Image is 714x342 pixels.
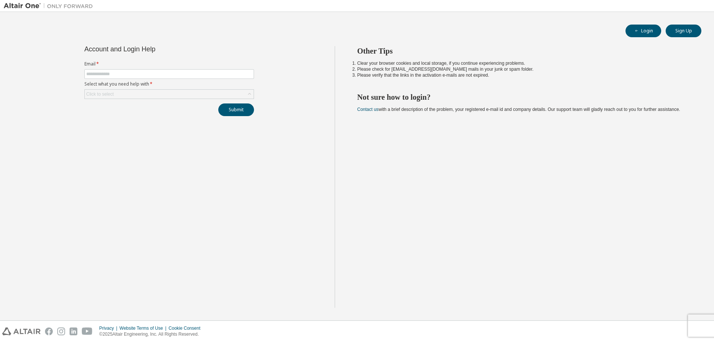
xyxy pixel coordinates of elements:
div: Cookie Consent [168,325,205,331]
div: Privacy [99,325,119,331]
a: Contact us [357,107,379,112]
img: instagram.svg [57,327,65,335]
div: Click to select [86,91,114,97]
h2: Other Tips [357,46,688,56]
li: Please verify that the links in the activation e-mails are not expired. [357,72,688,78]
div: Click to select [85,90,254,99]
div: Account and Login Help [84,46,220,52]
span: with a brief description of the problem, your registered e-mail id and company details. Our suppo... [357,107,680,112]
img: facebook.svg [45,327,53,335]
label: Select what you need help with [84,81,254,87]
img: Altair One [4,2,97,10]
button: Login [625,25,661,37]
img: altair_logo.svg [2,327,41,335]
div: Website Terms of Use [119,325,168,331]
li: Please check for [EMAIL_ADDRESS][DOMAIN_NAME] mails in your junk or spam folder. [357,66,688,72]
img: linkedin.svg [70,327,77,335]
h2: Not sure how to login? [357,92,688,102]
p: © 2025 Altair Engineering, Inc. All Rights Reserved. [99,331,205,338]
button: Submit [218,103,254,116]
button: Sign Up [666,25,701,37]
img: youtube.svg [82,327,93,335]
label: Email [84,61,254,67]
li: Clear your browser cookies and local storage, if you continue experiencing problems. [357,60,688,66]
